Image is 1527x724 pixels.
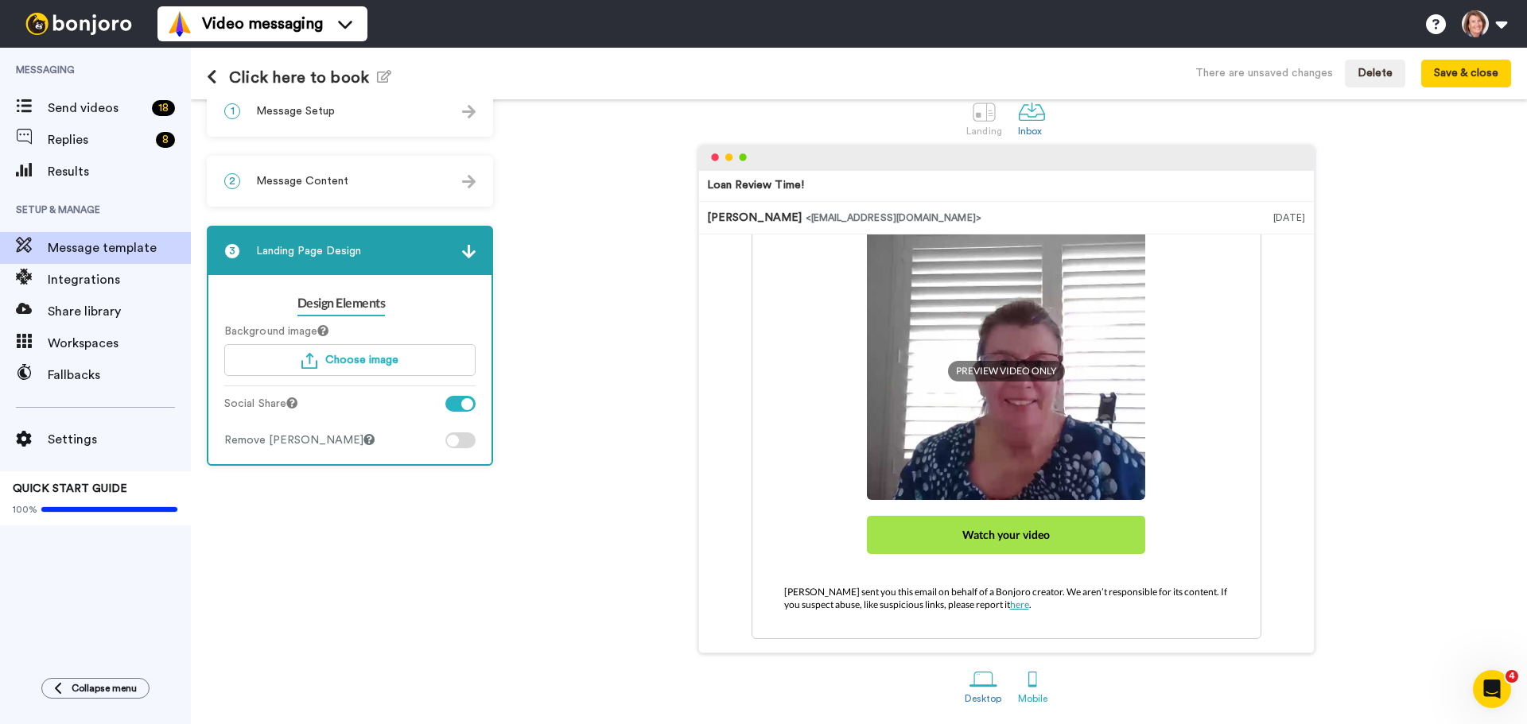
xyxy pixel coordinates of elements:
[1195,65,1333,81] div: There are unsaved changes
[707,210,1273,226] div: [PERSON_NAME]
[965,693,1002,704] div: Desktop
[948,361,1065,381] span: PREVIEW VIDEO ONLY
[48,99,146,118] span: Send videos
[462,245,476,258] img: arrow.svg
[1010,657,1055,712] a: Mobile
[48,302,191,321] span: Share library
[957,657,1010,712] a: Desktop
[707,177,804,193] div: Loan Review Time!
[1506,670,1518,683] span: 4
[1010,90,1054,145] a: Inbox
[462,175,476,188] img: arrow.svg
[1018,126,1046,137] div: Inbox
[202,13,323,35] span: Video messaging
[48,162,191,181] span: Results
[224,396,297,412] label: Social Share
[156,132,175,148] div: 8
[966,126,1002,137] div: Landing
[867,222,1145,500] img: e327e320-0a32-46da-8f2d-560ea8ca4b16-thumb.jpg
[207,68,391,87] h1: Click here to book
[13,483,127,494] span: QUICK START GUIDE
[152,100,175,116] div: 18
[167,11,192,37] img: vm-color.svg
[256,243,361,259] span: Landing Page Design
[224,432,375,448] div: Remove [PERSON_NAME]
[867,516,1145,554] div: Watch your video
[256,173,348,189] span: Message Content
[48,130,150,149] span: Replies
[958,90,1010,145] a: Landing
[752,567,1261,630] p: [PERSON_NAME] sent you this email on behalf of a Bonjoro creator. We aren’t responsible for its c...
[325,354,398,366] span: Choose image
[207,156,493,207] div: 2Message Content
[1473,670,1511,708] iframe: Intercom live chat
[1018,693,1047,704] div: Mobile
[462,105,476,118] img: arrow.svg
[41,678,150,699] button: Collapse menu
[224,243,240,259] span: 3
[19,13,138,35] img: bj-logo-header-white.svg
[1421,60,1511,88] button: Save & close
[48,270,191,289] span: Integrations
[48,430,191,449] span: Settings
[301,353,317,369] img: upload-turquoise.svg
[224,173,240,189] span: 2
[224,344,476,376] button: Choose image
[72,682,137,695] span: Collapse menu
[806,213,981,223] span: <[EMAIL_ADDRESS][DOMAIN_NAME]>
[13,503,37,516] span: 100%
[1010,598,1029,610] span: here
[1345,60,1405,88] button: Delete
[48,366,191,385] span: Fallbacks
[1273,210,1306,226] div: [DATE]
[256,103,335,119] span: Message Setup
[207,86,493,137] div: 1Message Setup
[224,323,328,340] label: Background image
[48,334,191,353] span: Workspaces
[224,103,240,119] span: 1
[297,291,386,316] a: Design Elements
[48,238,191,257] span: Message template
